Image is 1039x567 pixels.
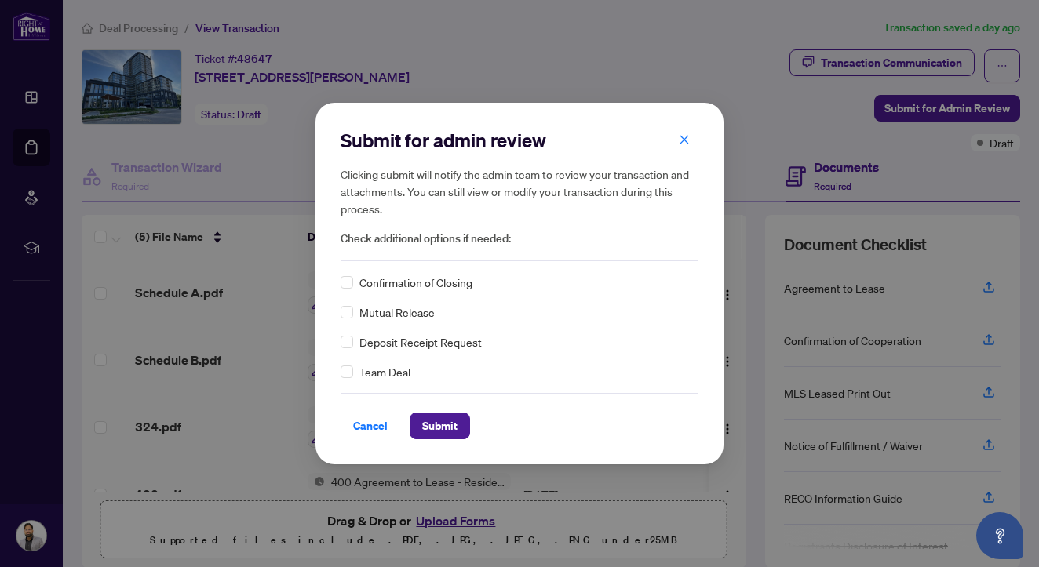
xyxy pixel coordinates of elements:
[341,230,698,248] span: Check additional options if needed:
[353,413,388,438] span: Cancel
[410,413,470,439] button: Submit
[422,413,458,438] span: Submit
[679,134,690,145] span: close
[341,165,698,217] h5: Clicking submit will notify the admin team to review your transaction and attachments. You can st...
[359,303,435,321] span: Mutual Release
[341,128,698,153] h2: Submit for admin review
[359,363,410,380] span: Team Deal
[976,512,1023,559] button: Open asap
[359,333,482,351] span: Deposit Receipt Request
[359,274,472,291] span: Confirmation of Closing
[341,413,400,439] button: Cancel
